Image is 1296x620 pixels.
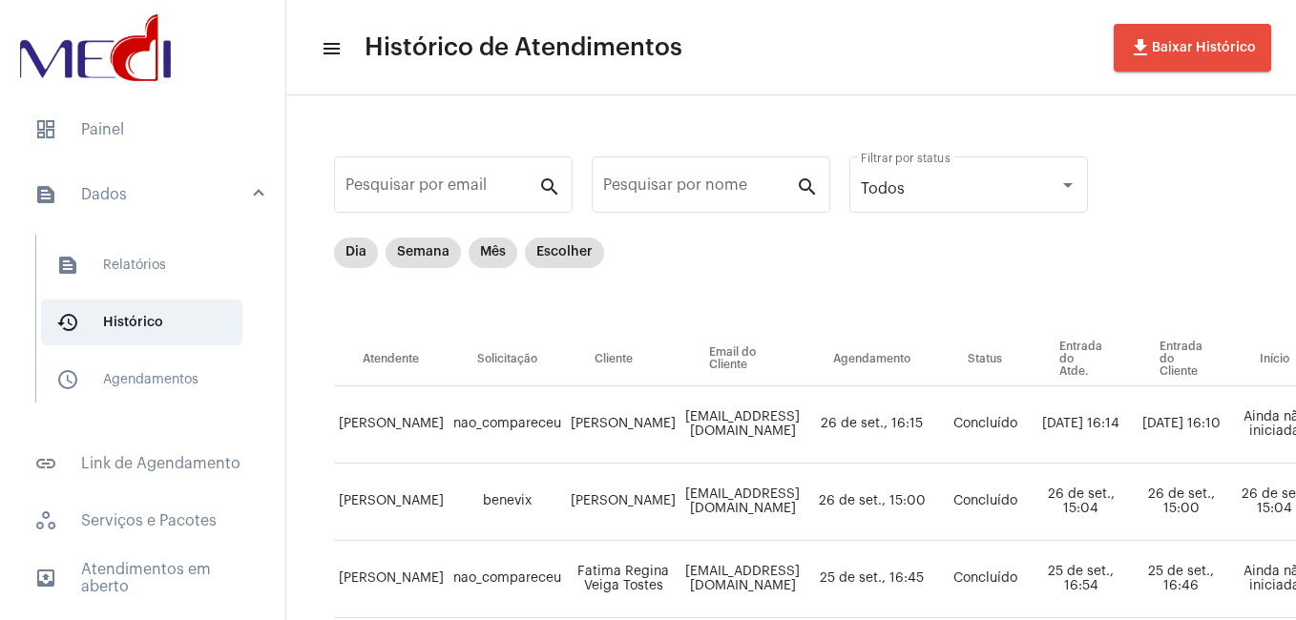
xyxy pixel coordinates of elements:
[1129,41,1256,54] span: Baixar Histórico
[603,180,796,197] input: Pesquisar por nome
[386,238,461,268] mat-chip: Semana
[939,386,1031,464] td: Concluído
[1031,386,1131,464] td: [DATE] 16:14
[939,333,1031,386] th: Status
[56,311,79,334] mat-icon: sidenav icon
[805,386,939,464] td: 26 de set., 16:15
[34,452,57,475] mat-icon: sidenav icon
[680,464,805,541] td: [EMAIL_ADDRESS][DOMAIN_NAME]
[805,541,939,618] td: 25 de set., 16:45
[15,10,176,86] img: d3a1b5fa-500b-b90f-5a1c-719c20e9830b.png
[34,509,57,532] span: sidenav icon
[453,417,561,430] span: nao_compareceu
[11,225,285,429] div: sidenav iconDados
[34,118,57,141] span: sidenav icon
[34,183,255,206] mat-panel-title: Dados
[680,333,805,386] th: Email do Cliente
[566,386,680,464] td: [PERSON_NAME]
[939,541,1031,618] td: Concluído
[805,464,939,541] td: 26 de set., 15:00
[334,238,378,268] mat-chip: Dia
[19,555,266,601] span: Atendimentos em aberto
[680,541,805,618] td: [EMAIL_ADDRESS][DOMAIN_NAME]
[41,300,242,345] span: Histórico
[321,37,340,60] mat-icon: sidenav icon
[365,32,682,63] span: Histórico de Atendimentos
[1131,333,1231,386] th: Entrada do Cliente
[469,238,517,268] mat-chip: Mês
[1031,333,1131,386] th: Entrada do Atde.
[449,333,566,386] th: Solicitação
[453,571,561,585] span: nao_compareceu
[1031,541,1131,618] td: 25 de set., 16:54
[334,386,449,464] td: [PERSON_NAME]
[566,541,680,618] td: Fatima Regina Veiga Tostes
[1131,386,1231,464] td: [DATE] 16:10
[1114,24,1271,72] button: Baixar Histórico
[483,494,532,507] span: benevix
[41,242,242,288] span: Relatórios
[34,567,57,589] mat-icon: sidenav icon
[334,541,449,618] td: [PERSON_NAME]
[1131,541,1231,618] td: 25 de set., 16:46
[11,164,285,225] mat-expansion-panel-header: sidenav iconDados
[41,357,242,403] span: Agendamentos
[805,333,939,386] th: Agendamento
[56,254,79,277] mat-icon: sidenav icon
[34,183,57,206] mat-icon: sidenav icon
[19,498,266,544] span: Serviços e Pacotes
[1031,464,1131,541] td: 26 de set., 15:04
[861,181,905,196] span: Todos
[345,180,538,197] input: Pesquisar por email
[56,368,79,391] mat-icon: sidenav icon
[680,386,805,464] td: [EMAIL_ADDRESS][DOMAIN_NAME]
[334,333,449,386] th: Atendente
[334,464,449,541] td: [PERSON_NAME]
[19,107,266,153] span: Painel
[796,175,819,197] mat-icon: search
[525,238,604,268] mat-chip: Escolher
[538,175,561,197] mat-icon: search
[1131,464,1231,541] td: 26 de set., 15:00
[939,464,1031,541] td: Concluído
[566,333,680,386] th: Cliente
[1129,36,1152,59] mat-icon: file_download
[19,441,266,486] span: Link de Agendamento
[566,464,680,541] td: [PERSON_NAME]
